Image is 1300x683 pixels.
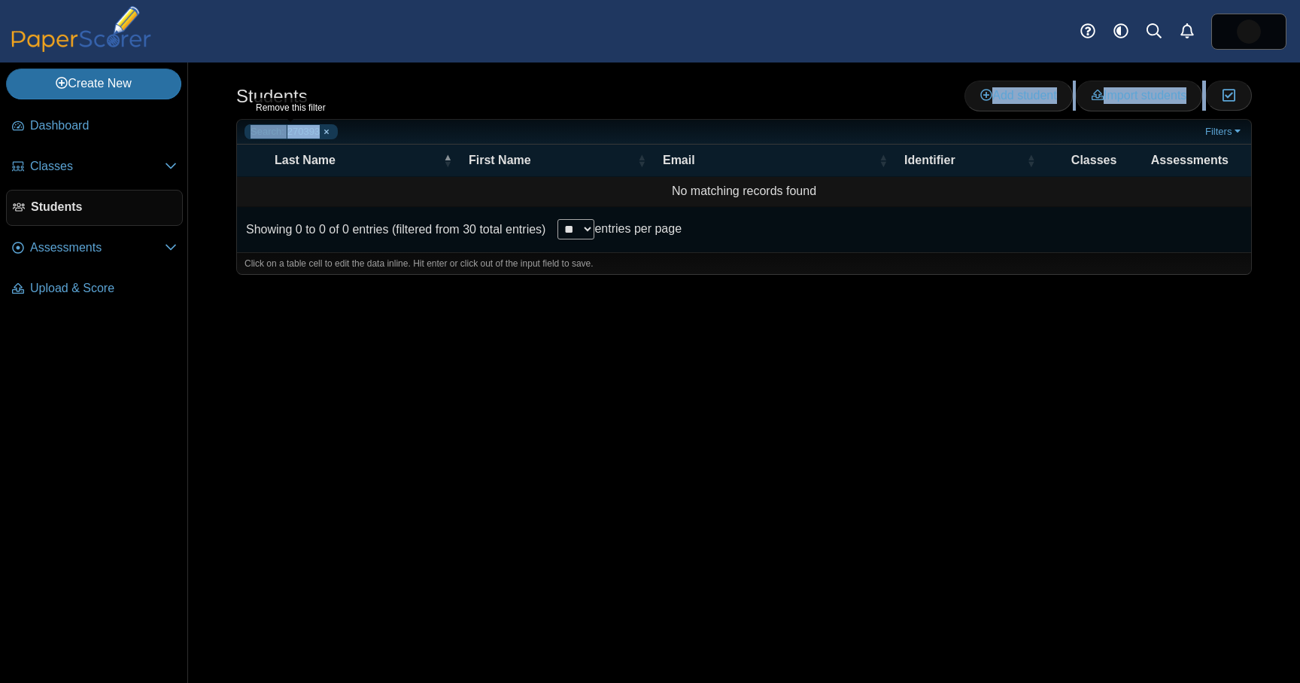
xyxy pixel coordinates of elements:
[30,239,165,256] span: Assessments
[637,145,646,176] span: First Name : Activate to sort
[252,98,330,118] div: Remove this filter
[1026,145,1035,176] span: Identifier : Activate to sort
[1237,20,1261,44] span: Andrew Schweitzer
[6,149,183,185] a: Classes
[6,271,183,307] a: Upload & Score
[1071,154,1117,166] span: Classes
[879,145,888,176] span: Email : Activate to sort
[30,117,177,134] span: Dashboard
[31,199,176,215] span: Students
[1151,154,1229,166] span: Assessments
[663,154,695,166] span: Email
[236,84,308,109] h1: Students
[1171,15,1204,48] a: Alerts
[1211,14,1286,50] a: ps.FtIRDuy1UXOak3eh
[237,252,1251,275] div: Click on a table cell to edit the data inline. Hit enter or click out of the input field to save.
[443,145,452,176] span: Last Name : Activate to invert sorting
[275,154,336,166] span: Last Name
[1237,20,1261,44] img: ps.FtIRDuy1UXOak3eh
[980,89,1056,102] span: Add student
[1076,81,1202,111] a: Import students
[245,124,338,139] a: Search: 270393
[6,190,183,226] a: Students
[30,280,177,297] span: Upload & Score
[237,177,1251,206] td: No matching records found
[251,125,284,139] span: Search:
[1092,89,1186,102] span: Import students
[1201,124,1247,139] a: Filters
[904,154,955,166] span: Identifier
[594,222,682,235] label: entries per page
[6,108,183,145] a: Dashboard
[237,207,545,252] div: Showing 0 to 0 of 0 entries (filtered from 30 total entries)
[6,41,156,54] a: PaperScorer
[30,158,165,175] span: Classes
[964,81,1072,111] a: Add student
[6,6,156,52] img: PaperScorer
[469,154,531,166] span: First Name
[287,125,320,139] span: 270393
[6,230,183,267] a: Assessments
[6,69,181,99] a: Create New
